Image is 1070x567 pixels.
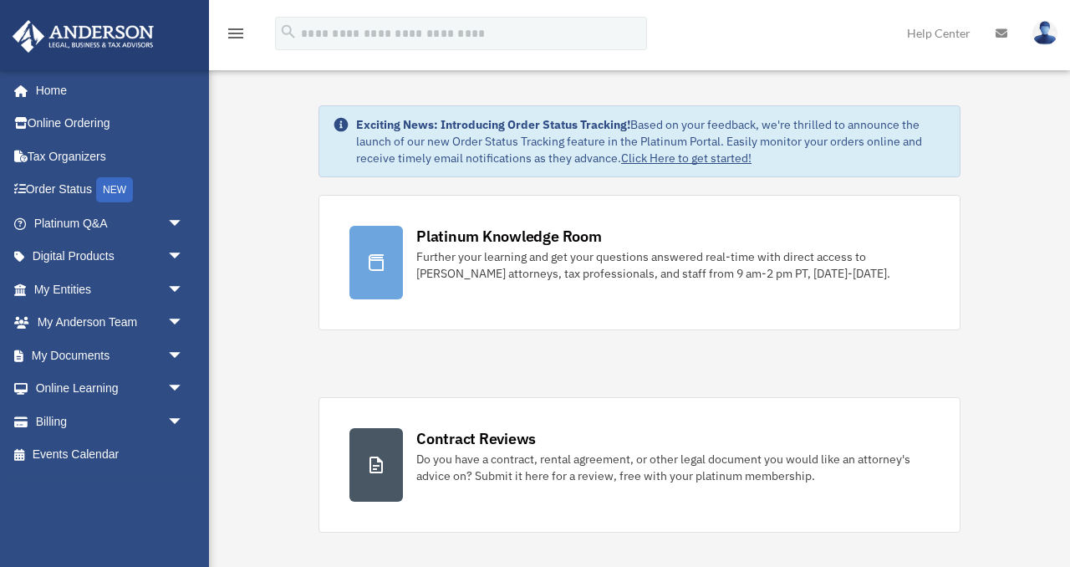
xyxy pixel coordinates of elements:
[356,116,946,166] div: Based on your feedback, we're thrilled to announce the launch of our new Order Status Tracking fe...
[12,273,209,306] a: My Entitiesarrow_drop_down
[167,273,201,307] span: arrow_drop_down
[416,451,930,484] div: Do you have a contract, rental agreement, or other legal document you would like an attorney's ad...
[12,306,209,340] a: My Anderson Teamarrow_drop_down
[167,372,201,406] span: arrow_drop_down
[12,173,209,207] a: Order StatusNEW
[318,397,960,533] a: Contract Reviews Do you have a contract, rental agreement, or other legal document you would like...
[96,177,133,202] div: NEW
[167,405,201,439] span: arrow_drop_down
[12,107,209,140] a: Online Ordering
[12,240,209,273] a: Digital Productsarrow_drop_down
[226,23,246,43] i: menu
[167,306,201,340] span: arrow_drop_down
[12,438,209,472] a: Events Calendar
[12,339,209,372] a: My Documentsarrow_drop_down
[12,74,201,107] a: Home
[356,117,630,132] strong: Exciting News: Introducing Order Status Tracking!
[12,372,209,406] a: Online Learningarrow_drop_down
[12,140,209,173] a: Tax Organizers
[167,240,201,274] span: arrow_drop_down
[416,248,930,282] div: Further your learning and get your questions answered real-time with direct access to [PERSON_NAM...
[8,20,159,53] img: Anderson Advisors Platinum Portal
[226,29,246,43] a: menu
[167,339,201,373] span: arrow_drop_down
[621,151,752,166] a: Click Here to get started!
[318,195,960,330] a: Platinum Knowledge Room Further your learning and get your questions answered real-time with dire...
[416,428,536,449] div: Contract Reviews
[167,207,201,241] span: arrow_drop_down
[12,405,209,438] a: Billingarrow_drop_down
[1032,21,1057,45] img: User Pic
[279,23,298,41] i: search
[416,226,602,247] div: Platinum Knowledge Room
[12,207,209,240] a: Platinum Q&Aarrow_drop_down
